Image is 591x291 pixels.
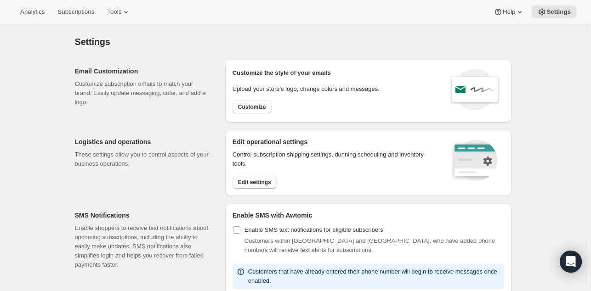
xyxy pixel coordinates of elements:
h2: SMS Notifications [75,211,210,220]
button: Tools [102,6,136,18]
button: Settings [532,6,576,18]
span: Subscriptions [57,8,94,16]
span: Customers within [GEOGRAPHIC_DATA] and [GEOGRAPHIC_DATA], who have added phone numbers will recei... [244,237,495,253]
span: Customize [238,103,266,111]
p: Customize the style of your emails [233,68,331,78]
span: Analytics [20,8,45,16]
span: Settings [546,8,571,16]
p: Upload your store’s logo, change colors and messages. [233,84,380,94]
h2: Email Customization [75,67,210,76]
p: These settings allow you to control aspects of your business operations. [75,150,210,168]
h2: Enable SMS with Awtomic [233,211,504,220]
button: Subscriptions [52,6,100,18]
span: Edit settings [238,179,271,186]
button: Edit settings [233,176,277,189]
span: Tools [107,8,121,16]
h2: Edit operational settings [233,137,438,146]
button: Customize [233,101,272,113]
span: Enable SMS text notifications for eligible subscribers [244,226,383,233]
p: Customers that have already entered their phone number will begin to receive messages once enabled. [248,267,500,285]
button: Analytics [15,6,50,18]
div: Open Intercom Messenger [560,251,582,273]
p: Enable shoppers to receive text notifications about upcoming subscriptions, including the ability... [75,224,210,269]
span: Settings [75,37,110,47]
p: Control subscription shipping settings, dunning scheduling and inventory tools. [233,150,438,168]
span: Help [503,8,515,16]
p: Customize subscription emails to match your brand. Easily update messaging, color, and add a logo. [75,79,210,107]
button: Help [488,6,530,18]
h2: Logistics and operations [75,137,210,146]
